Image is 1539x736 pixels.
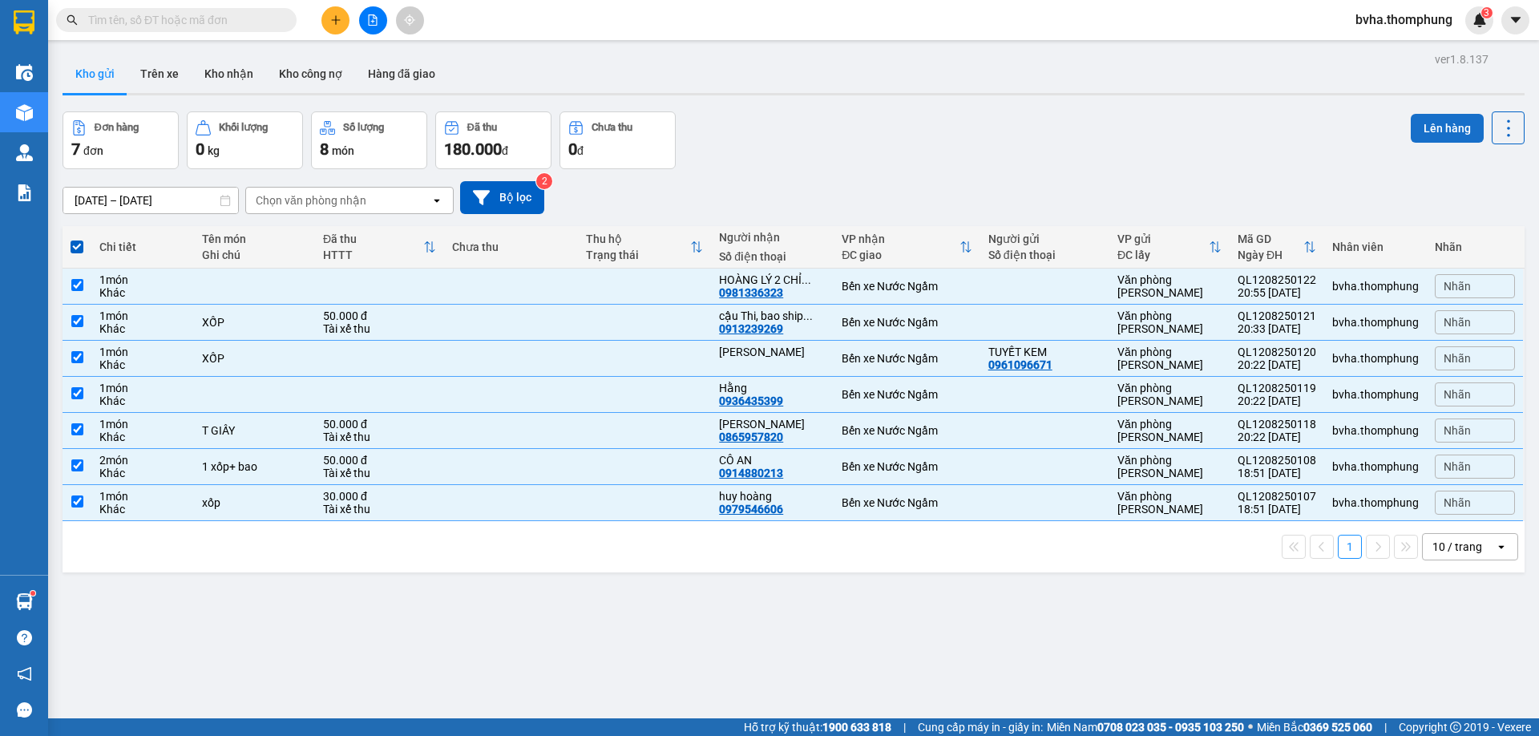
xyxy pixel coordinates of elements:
button: aim [396,6,424,34]
div: TUYẾT KEM [988,346,1101,358]
button: file-add [359,6,387,34]
input: Tìm tên, số ĐT hoặc mã đơn [88,11,277,29]
div: 50.000 đ [323,454,436,467]
div: bvha.thomphung [1332,388,1419,401]
div: 10 / trang [1432,539,1482,555]
div: 0865957820 [719,431,783,443]
span: đ [577,144,584,157]
button: Kho nhận [192,55,266,93]
div: bvha.thomphung [1332,316,1419,329]
span: message [17,702,32,718]
div: Đơn hàng [95,122,139,133]
span: Nhãn [1444,496,1471,509]
div: Tài xế thu [323,467,436,479]
div: Mã GD [1238,233,1303,245]
span: 3 [1484,7,1489,18]
div: Người gửi [988,233,1101,245]
div: xốp [202,496,307,509]
div: cậu Thi, bao ship 70K [719,309,826,322]
div: 1 món [99,490,186,503]
div: Ngày ĐH [1238,249,1303,261]
div: 20:22 [DATE] [1238,431,1316,443]
span: Miền Nam [1047,718,1244,736]
div: Người nhận [719,231,826,244]
div: Văn phòng [PERSON_NAME] [1117,273,1222,299]
div: Hằng [719,382,826,394]
span: 8 [320,140,329,159]
div: ver 1.8.137 [1435,51,1489,68]
div: 0979546606 [719,503,783,516]
span: Cung cấp máy in - giấy in: [918,718,1043,736]
div: Nhân viên [1332,241,1419,253]
div: Thu hộ [586,233,691,245]
div: bvha.thomphung [1332,424,1419,437]
div: 50.000 đ [323,418,436,431]
div: 1 món [99,382,186,394]
span: ⚪️ [1248,724,1253,730]
button: plus [321,6,349,34]
div: 1 món [99,346,186,358]
button: Đơn hàng7đơn [63,111,179,169]
button: Số lượng8món [311,111,427,169]
img: warehouse-icon [16,593,33,610]
span: Hỗ trợ kỹ thuật: [744,718,891,736]
div: Khác [99,467,186,479]
div: HTTT [323,249,423,261]
input: Select a date range. [63,188,238,213]
button: Bộ lọc [460,181,544,214]
span: đ [502,144,508,157]
div: Khác [99,322,186,335]
div: QL1208250118 [1238,418,1316,431]
div: QL1208250119 [1238,382,1316,394]
div: Văn phòng [PERSON_NAME] [1117,454,1222,479]
div: QL1208250121 [1238,309,1316,322]
div: 0961096671 [988,358,1052,371]
div: 1 món [99,418,186,431]
div: Văn phòng [PERSON_NAME] [1117,346,1222,371]
div: Đã thu [323,233,423,245]
button: Hàng đã giao [355,55,448,93]
div: 0914880213 [719,467,783,479]
div: Bến xe Nước Ngầm [842,460,971,473]
span: 180.000 [444,140,502,159]
sup: 1 [30,591,35,596]
span: file-add [367,14,378,26]
div: Tài xế thu [323,431,436,443]
div: Tài xế thu [323,322,436,335]
div: 1 món [99,309,186,322]
div: Bến xe Nước Ngầm [842,280,971,293]
button: 1 [1338,535,1362,559]
div: Bến xe Nước Ngầm [842,496,971,509]
div: Số điện thoại [988,249,1101,261]
span: 0 [568,140,577,159]
svg: open [1495,540,1508,553]
div: Khối lượng [219,122,268,133]
div: QL1208250122 [1238,273,1316,286]
div: Bến xe Nước Ngầm [842,424,971,437]
div: 1 xốp+ bao [202,460,307,473]
span: đơn [83,144,103,157]
button: Lên hàng [1411,114,1484,143]
div: Khác [99,286,186,299]
span: Nhãn [1444,280,1471,293]
div: 0913239269 [719,322,783,335]
div: 20:55 [DATE] [1238,286,1316,299]
span: caret-down [1509,13,1523,27]
div: bvha.thomphung [1332,280,1419,293]
span: Nhãn [1444,424,1471,437]
span: ... [803,309,813,322]
button: Đã thu180.000đ [435,111,551,169]
img: warehouse-icon [16,64,33,81]
div: XỐP [202,352,307,365]
div: Đã thu [467,122,497,133]
th: Toggle SortBy [1230,226,1324,269]
span: Nhãn [1444,316,1471,329]
div: Hồ Trịnh Thuỳ [719,418,826,431]
div: Chưa thu [452,241,570,253]
img: warehouse-icon [16,144,33,161]
th: Toggle SortBy [578,226,712,269]
div: 18:51 [DATE] [1238,467,1316,479]
div: QL1208250107 [1238,490,1316,503]
div: VP nhận [842,233,959,245]
sup: 3 [1481,7,1493,18]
